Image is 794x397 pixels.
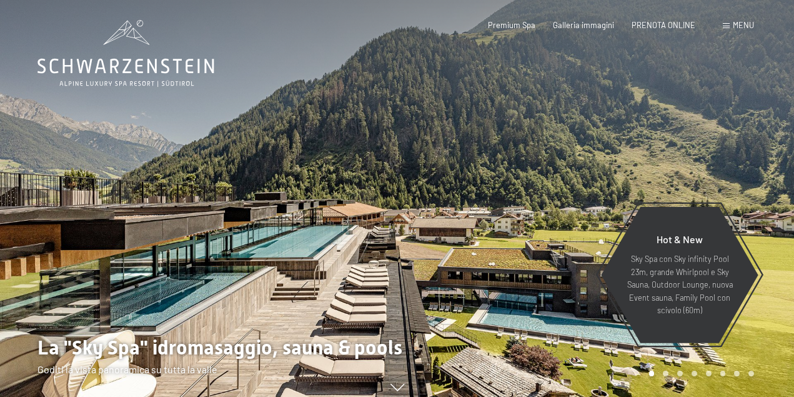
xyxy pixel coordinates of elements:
a: PRENOTA ONLINE [632,20,695,30]
div: Carousel Page 1 (Current Slide) [649,371,655,376]
a: Galleria immagini [553,20,614,30]
a: Hot & New Sky Spa con Sky infinity Pool 23m, grande Whirlpool e Sky Sauna, Outdoor Lounge, nuova ... [600,206,759,344]
div: Carousel Page 8 [748,371,754,376]
div: Carousel Pagination [645,371,754,376]
p: Sky Spa con Sky infinity Pool 23m, grande Whirlpool e Sky Sauna, Outdoor Lounge, nuova Event saun... [625,253,734,316]
div: Carousel Page 6 [720,371,726,376]
div: Carousel Page 7 [734,371,740,376]
div: Carousel Page 4 [692,371,697,376]
span: Hot & New [657,233,703,245]
div: Carousel Page 5 [706,371,712,376]
div: Carousel Page 2 [663,371,668,376]
span: Menu [733,20,754,30]
div: Carousel Page 3 [677,371,683,376]
a: Premium Spa [488,20,535,30]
